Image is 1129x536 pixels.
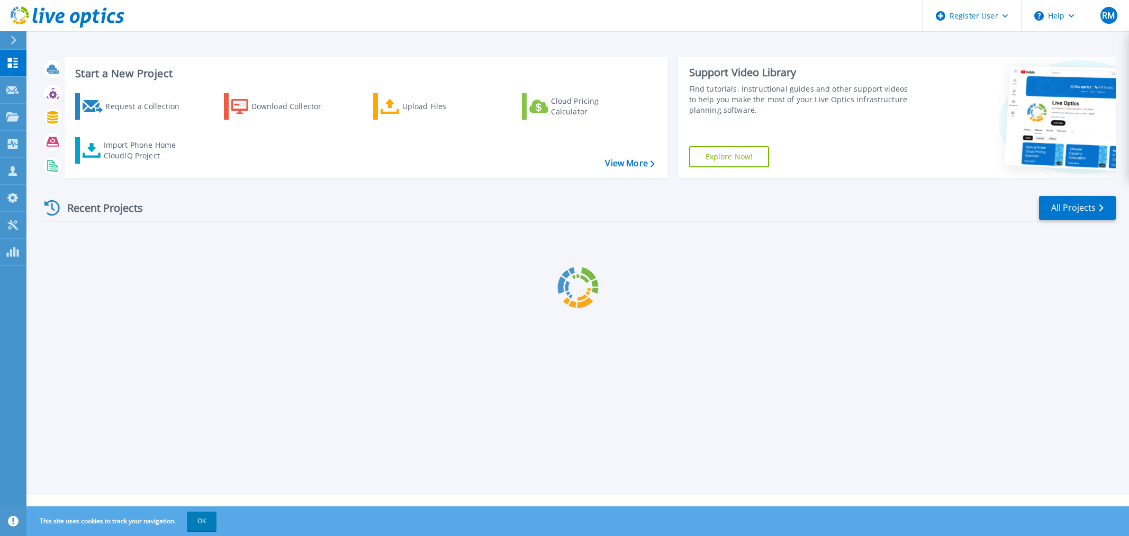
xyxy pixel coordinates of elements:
a: View More [605,158,654,168]
div: Request a Collection [105,96,190,117]
a: Explore Now! [689,146,770,167]
span: This site uses cookies to track your navigation. [29,512,216,531]
a: Upload Files [373,93,491,120]
div: Upload Files [402,96,487,117]
div: Support Video Library [689,66,914,79]
a: Download Collector [224,93,342,120]
button: OK [187,512,216,531]
div: Cloud Pricing Calculator [551,96,636,117]
a: Cloud Pricing Calculator [522,93,640,120]
h3: Start a New Project [75,68,654,79]
div: Find tutorials, instructional guides and other support videos to help you make the most of your L... [689,84,914,115]
a: Request a Collection [75,93,193,120]
div: Download Collector [251,96,336,117]
a: All Projects [1039,196,1116,220]
div: Recent Projects [41,195,157,221]
div: Import Phone Home CloudIQ Project [104,140,186,161]
span: RM [1102,11,1115,20]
